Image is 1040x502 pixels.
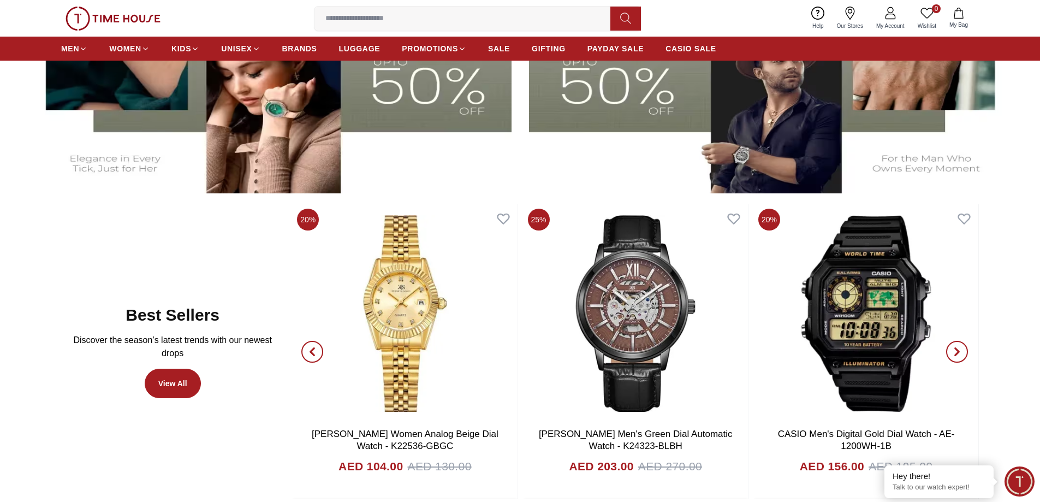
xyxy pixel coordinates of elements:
a: Our Stores [830,4,870,32]
span: BRANDS [282,43,317,54]
button: My Bag [943,5,974,31]
div: Hey there! [893,471,985,482]
p: Talk to our watch expert! [893,483,985,492]
span: PAYDAY SALE [587,43,644,54]
span: KIDS [171,43,191,54]
span: PROMOTIONS [402,43,458,54]
div: Chat Widget [1005,466,1035,497]
span: My Bag [945,21,972,29]
img: CASIO Men's Digital Gold Dial Watch - AE-1200WH-1B [754,204,978,423]
span: WOMEN [109,43,141,54]
span: LUGGAGE [339,43,381,54]
span: AED 130.00 [407,458,471,475]
span: 25% [528,209,550,231]
span: SALE [488,43,510,54]
a: Help [806,4,830,32]
a: SALE [488,39,510,58]
span: AED 270.00 [638,458,702,475]
a: LUGGAGE [339,39,381,58]
a: WOMEN [109,39,150,58]
a: CASIO SALE [665,39,716,58]
span: Help [808,22,828,30]
a: [PERSON_NAME] Women Analog Beige Dial Watch - K22536-GBGC [312,429,498,451]
a: View All [145,369,201,398]
a: KIDS [171,39,199,58]
a: [PERSON_NAME] Men's Green Dial Automatic Watch - K24323-BLBH [539,429,733,451]
a: PROMOTIONS [402,39,466,58]
span: CASIO SALE [665,43,716,54]
span: AED 195.00 [869,458,932,475]
img: Kenneth Scott Men's Green Dial Automatic Watch - K24323-BLBH [524,204,748,423]
img: ... [66,7,161,31]
a: GIFTING [532,39,566,58]
span: UNISEX [221,43,252,54]
a: CASIO Men's Digital Gold Dial Watch - AE-1200WH-1B [778,429,955,451]
h4: AED 156.00 [800,458,864,475]
h4: AED 104.00 [338,458,403,475]
a: BRANDS [282,39,317,58]
span: 0 [932,4,941,13]
span: MEN [61,43,79,54]
a: 0Wishlist [911,4,943,32]
h2: Best Sellers [126,305,219,325]
span: Wishlist [913,22,941,30]
a: UNISEX [221,39,260,58]
span: 20% [758,209,780,231]
h4: AED 203.00 [569,458,633,475]
p: Discover the season’s latest trends with our newest drops [70,334,275,360]
a: MEN [61,39,87,58]
a: PAYDAY SALE [587,39,644,58]
span: My Account [872,22,909,30]
span: Our Stores [833,22,867,30]
span: GIFTING [532,43,566,54]
img: Kenneth Scott Women Analog Beige Dial Watch - K22536-GBGC [293,204,517,423]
